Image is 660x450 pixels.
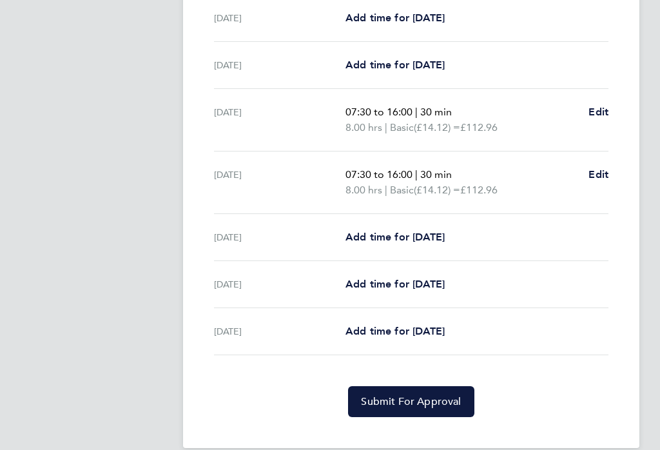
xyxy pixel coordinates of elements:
span: | [415,106,418,118]
a: Add time for [DATE] [345,57,445,73]
span: 07:30 to 16:00 [345,168,412,181]
span: Edit [588,106,608,118]
a: Edit [588,167,608,182]
div: [DATE] [214,10,345,26]
span: Edit [588,168,608,181]
div: [DATE] [214,324,345,339]
div: [DATE] [214,230,345,245]
div: [DATE] [214,277,345,292]
span: Submit For Approval [361,395,461,408]
span: Add time for [DATE] [345,59,445,71]
span: | [385,184,387,196]
span: Add time for [DATE] [345,325,445,337]
a: Add time for [DATE] [345,10,445,26]
span: (£14.12) = [414,184,460,196]
span: 07:30 to 16:00 [345,106,412,118]
div: [DATE] [214,104,345,135]
a: Add time for [DATE] [345,324,445,339]
button: Submit For Approval [348,386,474,417]
span: £112.96 [460,121,498,133]
div: [DATE] [214,167,345,198]
div: [DATE] [214,57,345,73]
a: Edit [588,104,608,120]
span: 8.00 hrs [345,121,382,133]
a: Add time for [DATE] [345,277,445,292]
span: Basic [390,120,414,135]
span: | [385,121,387,133]
span: Basic [390,182,414,198]
span: 30 min [420,168,452,181]
span: Add time for [DATE] [345,12,445,24]
span: 8.00 hrs [345,184,382,196]
span: Add time for [DATE] [345,278,445,290]
span: £112.96 [460,184,498,196]
span: (£14.12) = [414,121,460,133]
a: Add time for [DATE] [345,230,445,245]
span: Add time for [DATE] [345,231,445,243]
span: 30 min [420,106,452,118]
span: | [415,168,418,181]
